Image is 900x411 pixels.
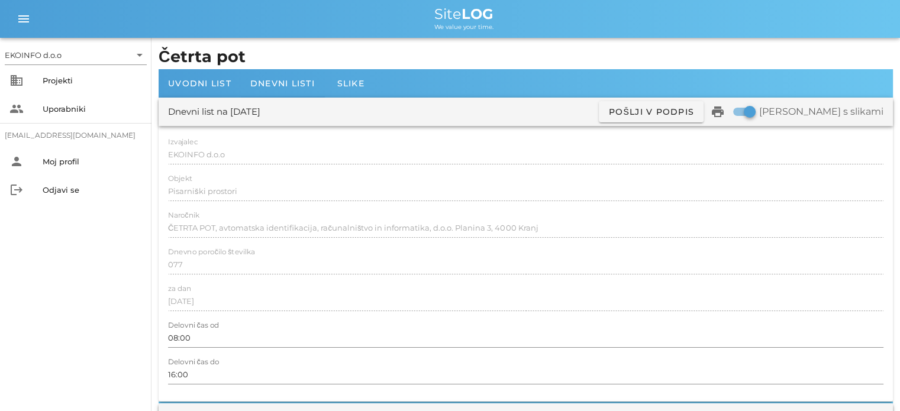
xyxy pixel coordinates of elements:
[9,154,24,169] i: person
[9,183,24,197] i: logout
[43,157,142,166] div: Moj profil
[250,78,315,89] span: Dnevni listi
[711,105,725,119] i: print
[43,185,142,195] div: Odjavi se
[434,23,493,31] span: We value your time.
[168,211,199,220] label: Naročnik
[731,283,900,411] div: Pripomoček za klepet
[168,358,219,367] label: Delovni čas do
[337,78,364,89] span: Slike
[759,106,883,118] label: [PERSON_NAME] s slikami
[133,48,147,62] i: arrow_drop_down
[599,101,704,122] button: Pošlji v podpis
[159,45,893,69] h1: Četrta pot
[9,102,24,116] i: people
[608,106,694,117] span: Pošlji v podpis
[43,104,142,114] div: Uporabniki
[168,105,260,119] div: Dnevni list na [DATE]
[168,138,198,147] label: Izvajalec
[168,174,192,183] label: Objekt
[168,321,219,330] label: Delovni čas od
[462,5,493,22] b: LOG
[17,12,31,26] i: menu
[43,76,142,85] div: Projekti
[731,283,900,411] iframe: Chat Widget
[168,284,191,293] label: za dan
[434,5,493,22] span: Site
[168,78,231,89] span: Uvodni list
[5,50,62,60] div: EKOINFO d.o.o
[5,46,147,64] div: EKOINFO d.o.o
[9,73,24,88] i: business
[168,248,255,257] label: Dnevno poročilo številka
